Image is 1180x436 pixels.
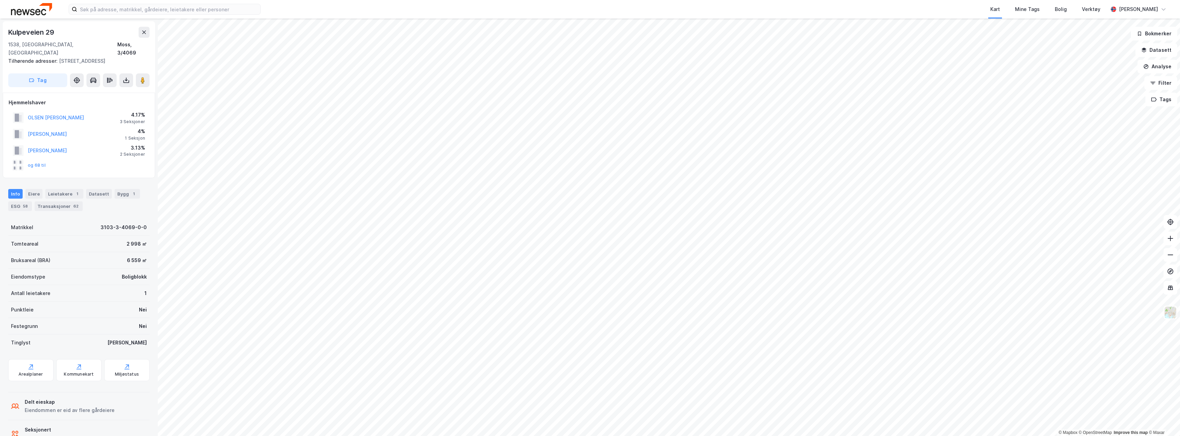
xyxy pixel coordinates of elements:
div: 3.13% [120,144,145,152]
div: 1538, [GEOGRAPHIC_DATA], [GEOGRAPHIC_DATA] [8,40,117,57]
button: Datasett [1135,43,1177,57]
div: Hjemmelshaver [9,98,149,107]
div: [PERSON_NAME] [1119,5,1158,13]
div: Moss, 3/4069 [117,40,150,57]
div: Info [8,189,23,199]
div: Nei [139,306,147,314]
iframe: Chat Widget [1146,403,1180,436]
div: Festegrunn [11,322,38,330]
button: Analyse [1137,60,1177,73]
div: Transaksjoner [35,201,83,211]
div: 6 559 ㎡ [127,256,147,264]
a: OpenStreetMap [1079,430,1112,435]
input: Søk på adresse, matrikkel, gårdeiere, leietakere eller personer [77,4,260,14]
div: Tomteareal [11,240,38,248]
div: Boligblokk [122,273,147,281]
div: Datasett [86,189,112,199]
div: 3 Seksjoner [120,119,145,125]
div: Tinglyst [11,339,31,347]
div: 4% [125,127,145,135]
div: Eiere [25,189,43,199]
div: 1 Seksjon [125,135,145,141]
div: ESG [8,201,32,211]
div: Kommunekart [64,372,94,377]
div: 3103-3-4069-0-0 [101,223,147,232]
div: 1 [130,190,137,197]
div: 2 Seksjoner [120,152,145,157]
div: Arealplaner [19,372,43,377]
div: Bygg [115,189,140,199]
div: Bruksareal (BRA) [11,256,50,264]
div: 4.17% [120,111,145,119]
div: Seksjonert [25,426,113,434]
div: Antall leietakere [11,289,50,297]
div: 58 [22,203,29,210]
div: 62 [72,203,80,210]
div: Eiendomstype [11,273,45,281]
div: Nei [139,322,147,330]
button: Filter [1144,76,1177,90]
img: newsec-logo.f6e21ccffca1b3a03d2d.png [11,3,52,15]
button: Tag [8,73,67,87]
div: [PERSON_NAME] [107,339,147,347]
div: Kontrollprogram for chat [1146,403,1180,436]
div: 2 998 ㎡ [127,240,147,248]
div: 1 [74,190,81,197]
div: Delt eieskap [25,398,115,406]
span: Tilhørende adresser: [8,58,59,64]
div: [STREET_ADDRESS] [8,57,144,65]
div: Punktleie [11,306,34,314]
a: Mapbox [1059,430,1077,435]
div: Miljøstatus [115,372,139,377]
div: Verktøy [1082,5,1100,13]
div: Kulpeveien 29 [8,27,55,38]
a: Improve this map [1114,430,1148,435]
div: Eiendommen er eid av flere gårdeiere [25,406,115,414]
img: Z [1164,306,1177,319]
div: Kart [990,5,1000,13]
div: Bolig [1055,5,1067,13]
div: Matrikkel [11,223,33,232]
div: Mine Tags [1015,5,1040,13]
div: Leietakere [45,189,83,199]
button: Tags [1145,93,1177,106]
button: Bokmerker [1131,27,1177,40]
div: 1 [144,289,147,297]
